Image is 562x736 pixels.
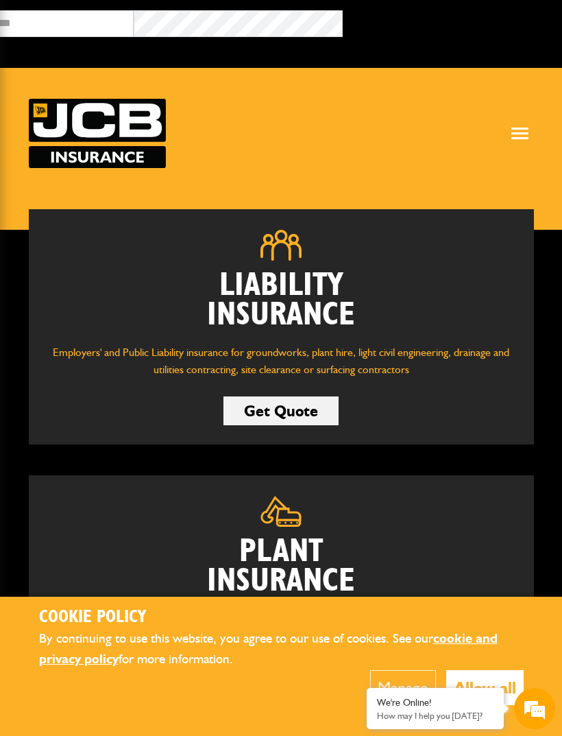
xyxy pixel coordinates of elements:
[223,396,339,425] a: Get Quote
[49,271,513,330] h2: Liability Insurance
[39,607,524,628] h2: Cookie Policy
[446,670,524,705] button: Allow all
[29,99,166,168] img: JCB Insurance Services logo
[377,697,493,709] div: We're Online!
[39,628,524,670] p: By continuing to use this website, you agree to our use of cookies. See our for more information.
[370,670,436,705] button: Manage
[29,99,166,168] a: JCB Insurance Services
[343,10,552,32] button: Broker Login
[377,711,493,721] p: How may I help you today?
[49,537,513,596] h2: Plant Insurance
[49,344,513,379] p: Employers' and Public Liability insurance for groundworks, plant hire, light civil engineering, d...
